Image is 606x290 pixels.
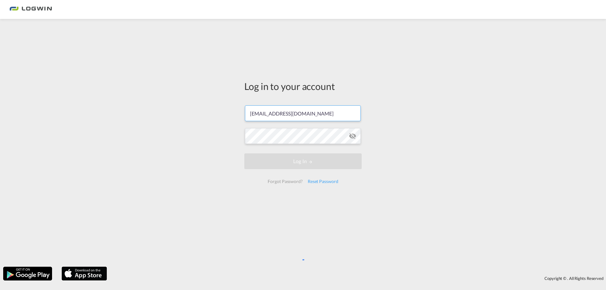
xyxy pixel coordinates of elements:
div: Forgot Password? [265,176,305,187]
div: Reset Password [305,176,341,187]
button: LOGIN [244,153,362,169]
div: Copyright © . All Rights Reserved [110,273,606,284]
div: Log in to your account [244,80,362,93]
img: google.png [3,266,53,281]
input: Enter email/phone number [245,105,361,121]
img: bc73a0e0d8c111efacd525e4c8ad7d32.png [9,3,52,17]
md-icon: icon-eye-off [349,132,356,140]
img: apple.png [61,266,108,281]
